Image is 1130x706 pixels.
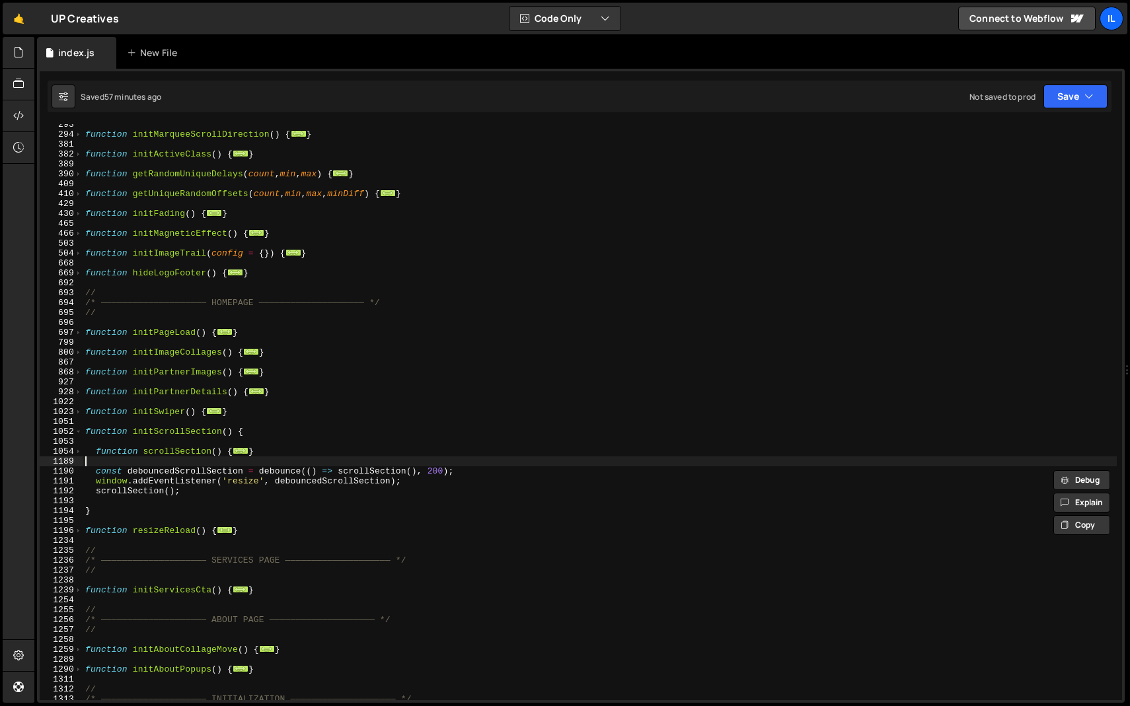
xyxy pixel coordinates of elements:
div: 1290 [40,664,83,674]
span: ... [206,209,222,217]
div: 1190 [40,466,83,476]
div: 1235 [40,546,83,555]
div: 1289 [40,654,83,664]
div: 928 [40,387,83,397]
span: ... [380,190,396,197]
div: 410 [40,189,83,199]
div: 668 [40,258,83,268]
div: 294 [40,129,83,139]
div: 504 [40,248,83,258]
div: 868 [40,367,83,377]
div: 1239 [40,585,83,595]
div: 694 [40,298,83,308]
div: UP Creatives [51,11,119,26]
a: 🤙 [3,3,35,34]
div: 1191 [40,476,83,486]
div: index.js [58,46,94,59]
div: 927 [40,377,83,387]
div: 1256 [40,615,83,625]
div: 1259 [40,645,83,654]
div: 1189 [40,456,83,466]
div: 693 [40,288,83,298]
a: Il [1100,7,1123,30]
div: 381 [40,139,83,149]
div: 1258 [40,635,83,645]
div: 1195 [40,516,83,526]
div: 1196 [40,526,83,536]
div: Not saved to prod [969,91,1036,102]
div: 429 [40,199,83,209]
div: 382 [40,149,83,159]
div: 1234 [40,536,83,546]
div: 466 [40,229,83,238]
div: 1311 [40,674,83,684]
button: Debug [1053,470,1110,490]
div: 1194 [40,506,83,516]
div: 669 [40,268,83,278]
span: ... [248,388,264,395]
div: 1254 [40,595,83,605]
div: 1051 [40,417,83,427]
span: ... [285,249,301,256]
div: 293 [40,120,83,129]
span: ... [291,130,307,137]
div: 1023 [40,407,83,417]
div: 1193 [40,496,83,506]
div: 1053 [40,437,83,446]
div: 390 [40,169,83,179]
div: 1312 [40,684,83,694]
button: Code Only [509,7,621,30]
div: 57 minutes ago [104,91,161,102]
span: ... [217,328,233,335]
div: 696 [40,318,83,328]
div: 409 [40,179,83,189]
div: 1237 [40,565,83,575]
div: 1313 [40,694,83,704]
span: ... [332,170,348,177]
div: 800 [40,347,83,357]
a: Connect to Webflow [958,7,1096,30]
div: 503 [40,238,83,248]
span: ... [233,447,248,454]
span: ... [243,348,259,355]
div: 1054 [40,446,83,456]
div: New File [127,46,182,59]
span: ... [206,407,222,415]
div: 1022 [40,397,83,407]
div: 692 [40,278,83,288]
span: ... [259,645,275,653]
span: ... [233,150,248,157]
div: 799 [40,337,83,347]
div: 465 [40,219,83,229]
div: 389 [40,159,83,169]
div: 1192 [40,486,83,496]
div: 1236 [40,555,83,565]
span: ... [233,665,248,672]
div: 697 [40,328,83,337]
div: 695 [40,308,83,318]
span: ... [227,269,243,276]
button: Copy [1053,515,1110,535]
button: Explain [1053,493,1110,512]
div: Saved [81,91,161,102]
div: 1052 [40,427,83,437]
span: ... [243,368,259,375]
span: ... [233,586,248,593]
div: 1238 [40,575,83,585]
div: 1257 [40,625,83,635]
div: 430 [40,209,83,219]
span: ... [248,229,264,236]
button: Save [1043,85,1108,108]
span: ... [217,526,233,534]
div: 1255 [40,605,83,615]
div: 867 [40,357,83,367]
